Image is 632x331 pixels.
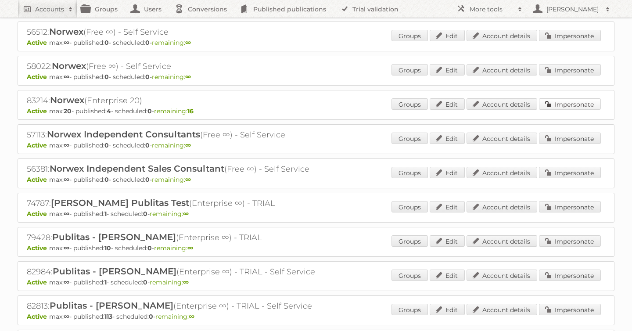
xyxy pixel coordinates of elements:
[51,198,189,208] span: [PERSON_NAME] Publitas Test
[64,244,69,252] strong: ∞
[50,95,84,105] span: Norwex
[27,266,334,277] h2: 82984: (Enterprise ∞) - TRIAL - Self Service
[467,64,537,76] a: Account details
[544,5,601,14] h2: [PERSON_NAME]
[104,210,107,218] strong: 1
[185,176,191,183] strong: ∞
[50,163,224,174] span: Norwex Independent Sales Consultant
[391,270,428,281] a: Groups
[104,313,112,320] strong: 113
[143,278,147,286] strong: 0
[147,107,152,115] strong: 0
[145,39,150,47] strong: 0
[27,176,605,183] p: max: - published: - scheduled: -
[27,107,49,115] span: Active
[154,107,194,115] span: remaining:
[64,176,69,183] strong: ∞
[27,313,49,320] span: Active
[539,167,601,178] a: Impersonate
[145,141,150,149] strong: 0
[27,107,605,115] p: max: - published: - scheduled: -
[391,167,428,178] a: Groups
[430,270,465,281] a: Edit
[64,313,69,320] strong: ∞
[64,107,72,115] strong: 20
[104,278,107,286] strong: 1
[27,278,49,286] span: Active
[27,210,49,218] span: Active
[64,141,69,149] strong: ∞
[391,235,428,247] a: Groups
[152,141,191,149] span: remaining:
[35,5,64,14] h2: Accounts
[47,129,200,140] span: Norwex Independent Consultants
[145,73,150,81] strong: 0
[467,133,537,144] a: Account details
[27,163,334,175] h2: 56381: (Free ∞) - Self Service
[64,278,69,286] strong: ∞
[150,210,189,218] span: remaining:
[467,167,537,178] a: Account details
[183,210,189,218] strong: ∞
[27,244,605,252] p: max: - published: - scheduled: -
[391,304,428,315] a: Groups
[27,198,334,209] h2: 74787: (Enterprise ∞) - TRIAL
[27,141,605,149] p: max: - published: - scheduled: -
[391,98,428,110] a: Groups
[53,266,176,277] span: Publitas - [PERSON_NAME]
[64,73,69,81] strong: ∞
[64,39,69,47] strong: ∞
[430,201,465,212] a: Edit
[50,300,173,311] span: Publitas - [PERSON_NAME]
[104,141,109,149] strong: 0
[27,39,605,47] p: max: - published: - scheduled: -
[145,176,150,183] strong: 0
[391,133,428,144] a: Groups
[27,210,605,218] p: max: - published: - scheduled: -
[539,270,601,281] a: Impersonate
[27,26,334,38] h2: 56512: (Free ∞) - Self Service
[391,30,428,41] a: Groups
[27,129,334,140] h2: 57113: (Free ∞) - Self Service
[52,232,176,242] span: Publitas - [PERSON_NAME]
[539,98,601,110] a: Impersonate
[391,201,428,212] a: Groups
[27,313,605,320] p: max: - published: - scheduled: -
[187,244,193,252] strong: ∞
[27,176,49,183] span: Active
[143,210,147,218] strong: 0
[467,98,537,110] a: Account details
[52,61,86,71] span: Norwex
[467,30,537,41] a: Account details
[467,201,537,212] a: Account details
[27,278,605,286] p: max: - published: - scheduled: -
[470,5,513,14] h2: More tools
[539,64,601,76] a: Impersonate
[539,235,601,247] a: Impersonate
[27,73,49,81] span: Active
[539,133,601,144] a: Impersonate
[27,95,334,106] h2: 83214: (Enterprise 20)
[467,235,537,247] a: Account details
[430,30,465,41] a: Edit
[107,107,111,115] strong: 4
[27,61,334,72] h2: 58022: (Free ∞) - Self Service
[104,39,109,47] strong: 0
[27,141,49,149] span: Active
[104,73,109,81] strong: 0
[154,244,193,252] span: remaining:
[430,133,465,144] a: Edit
[539,304,601,315] a: Impersonate
[189,313,194,320] strong: ∞
[27,39,49,47] span: Active
[539,201,601,212] a: Impersonate
[430,98,465,110] a: Edit
[49,26,83,37] span: Norwex
[104,176,109,183] strong: 0
[185,141,191,149] strong: ∞
[104,244,111,252] strong: 10
[467,270,537,281] a: Account details
[430,64,465,76] a: Edit
[430,167,465,178] a: Edit
[185,39,191,47] strong: ∞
